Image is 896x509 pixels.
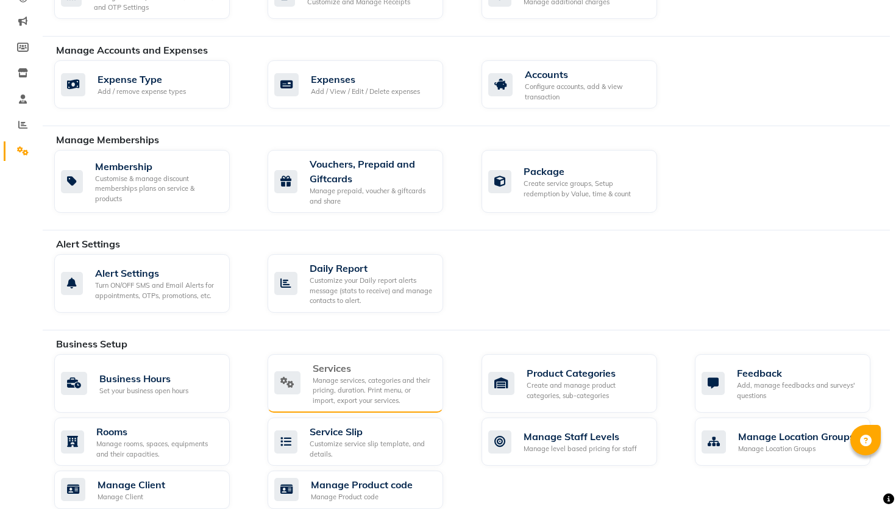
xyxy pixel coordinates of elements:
[313,361,433,376] div: Services
[310,186,433,206] div: Manage prepaid, voucher & giftcards and share
[95,266,220,280] div: Alert Settings
[99,371,188,386] div: Business Hours
[524,429,637,444] div: Manage Staff Levels
[54,354,249,413] a: Business HoursSet your business open hours
[738,429,855,444] div: Manage Location Groups
[54,471,249,509] a: Manage ClientManage Client
[95,174,220,204] div: Customise & manage discount memberships plans on service & products
[737,380,861,400] div: Add, manage feedbacks and surveys' questions
[482,60,677,109] a: AccountsConfigure accounts, add & view transaction
[310,261,433,276] div: Daily Report
[313,376,433,406] div: Manage services, categories and their pricing, duration. Print menu, or import, export your servi...
[310,439,433,459] div: Customize service slip template, and details.
[96,439,220,459] div: Manage rooms, spaces, equipments and their capacities.
[524,179,647,199] div: Create service groups, Setup redemption by Value, time & count
[98,492,165,502] div: Manage Client
[268,254,463,313] a: Daily ReportCustomize your Daily report alerts message (stats to receive) and manage contacts to ...
[527,366,647,380] div: Product Categories
[96,424,220,439] div: Rooms
[738,444,855,454] div: Manage Location Groups
[311,492,413,502] div: Manage Product code
[311,477,413,492] div: Manage Product code
[268,354,463,413] a: ServicesManage services, categories and their pricing, duration. Print menu, or import, export yo...
[54,150,249,213] a: MembershipCustomise & manage discount memberships plans on service & products
[98,72,186,87] div: Expense Type
[311,72,420,87] div: Expenses
[524,444,637,454] div: Manage level based pricing for staff
[54,418,249,466] a: RoomsManage rooms, spaces, equipments and their capacities.
[482,418,677,466] a: Manage Staff LevelsManage level based pricing for staff
[695,418,890,466] a: Manage Location GroupsManage Location Groups
[99,386,188,396] div: Set your business open hours
[98,87,186,97] div: Add / remove expense types
[54,60,249,109] a: Expense TypeAdd / remove expense types
[95,159,220,174] div: Membership
[95,280,220,301] div: Turn ON/OFF SMS and Email Alerts for appointments, OTPs, promotions, etc.
[310,424,433,439] div: Service Slip
[482,150,677,213] a: PackageCreate service groups, Setup redemption by Value, time & count
[268,418,463,466] a: Service SlipCustomize service slip template, and details.
[525,82,647,102] div: Configure accounts, add & view transaction
[311,87,420,97] div: Add / View / Edit / Delete expenses
[54,254,249,313] a: Alert SettingsTurn ON/OFF SMS and Email Alerts for appointments, OTPs, promotions, etc.
[737,366,861,380] div: Feedback
[310,157,433,186] div: Vouchers, Prepaid and Giftcards
[98,477,165,492] div: Manage Client
[527,380,647,400] div: Create and manage product categories, sub-categories
[524,164,647,179] div: Package
[268,150,463,213] a: Vouchers, Prepaid and GiftcardsManage prepaid, voucher & giftcards and share
[268,60,463,109] a: ExpensesAdd / View / Edit / Delete expenses
[695,354,890,413] a: FeedbackAdd, manage feedbacks and surveys' questions
[525,67,647,82] div: Accounts
[268,471,463,509] a: Manage Product codeManage Product code
[310,276,433,306] div: Customize your Daily report alerts message (stats to receive) and manage contacts to alert.
[482,354,677,413] a: Product CategoriesCreate and manage product categories, sub-categories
